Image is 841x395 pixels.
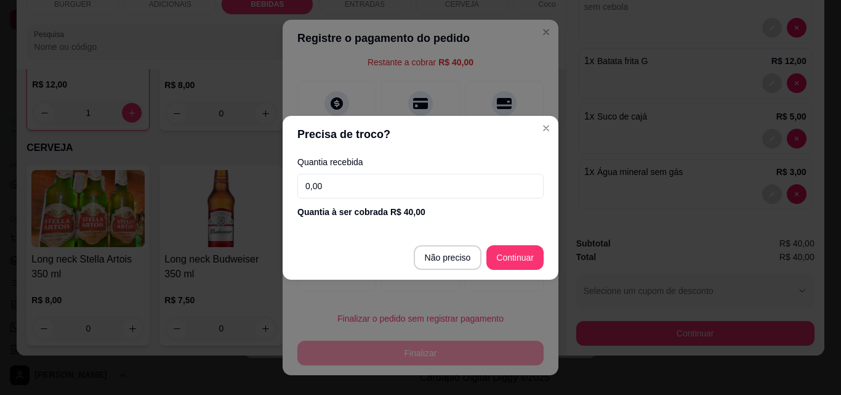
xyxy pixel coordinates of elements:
button: Continuar [486,245,544,270]
button: Close [536,118,556,138]
button: Não preciso [414,245,482,270]
label: Quantia recebida [297,158,544,166]
div: Quantia à ser cobrada R$ 40,00 [297,206,544,218]
header: Precisa de troco? [283,116,558,153]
